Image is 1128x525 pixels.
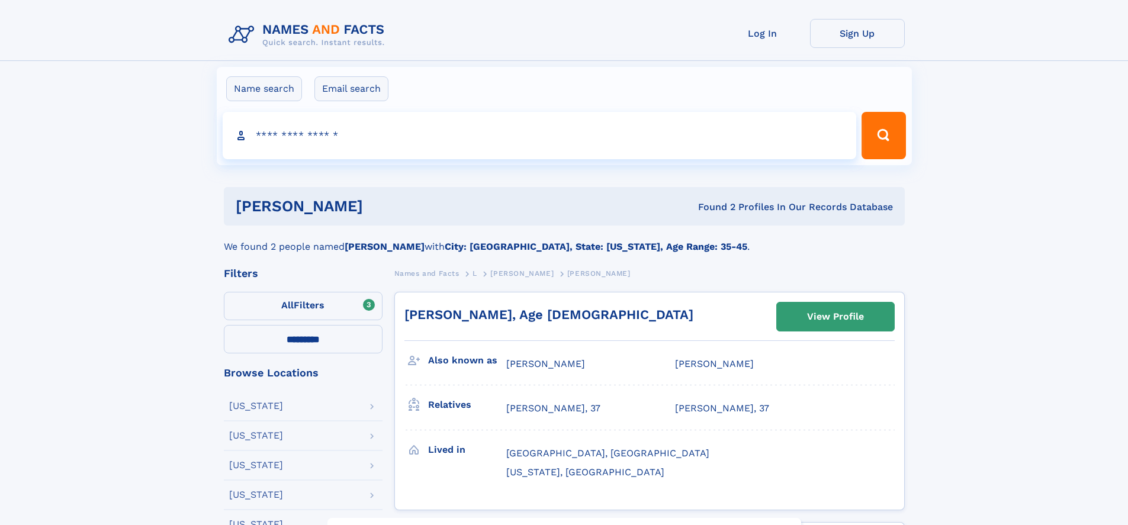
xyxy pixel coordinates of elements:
div: Found 2 Profiles In Our Records Database [531,201,893,214]
span: All [281,299,294,311]
span: [PERSON_NAME] [567,269,631,278]
a: L [473,266,477,281]
div: [US_STATE] [229,401,283,411]
span: [GEOGRAPHIC_DATA], [GEOGRAPHIC_DATA] [506,447,709,459]
a: [PERSON_NAME], Age [DEMOGRAPHIC_DATA] [404,307,693,322]
span: L [473,269,477,278]
input: search input [223,112,857,159]
button: Search Button [862,112,905,159]
h1: [PERSON_NAME] [236,199,531,214]
div: Browse Locations [224,368,383,378]
a: Names and Facts [394,266,459,281]
h3: Lived in [428,440,506,460]
a: [PERSON_NAME], 37 [675,402,769,415]
a: [PERSON_NAME], 37 [506,402,600,415]
a: [PERSON_NAME] [490,266,554,281]
h3: Relatives [428,395,506,415]
img: Logo Names and Facts [224,19,394,51]
span: [PERSON_NAME] [506,358,585,369]
h3: Also known as [428,350,506,371]
b: [PERSON_NAME] [345,241,425,252]
div: [US_STATE] [229,460,283,470]
a: View Profile [777,302,894,331]
label: Name search [226,76,302,101]
span: [US_STATE], [GEOGRAPHIC_DATA] [506,466,664,478]
label: Email search [314,76,388,101]
b: City: [GEOGRAPHIC_DATA], State: [US_STATE], Age Range: 35-45 [445,241,747,252]
span: [PERSON_NAME] [490,269,554,278]
div: View Profile [807,303,864,330]
label: Filters [224,292,383,320]
div: Filters [224,268,383,279]
div: [US_STATE] [229,431,283,440]
a: Sign Up [810,19,905,48]
a: Log In [715,19,810,48]
div: [US_STATE] [229,490,283,500]
div: We found 2 people named with . [224,226,905,254]
span: [PERSON_NAME] [675,358,754,369]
